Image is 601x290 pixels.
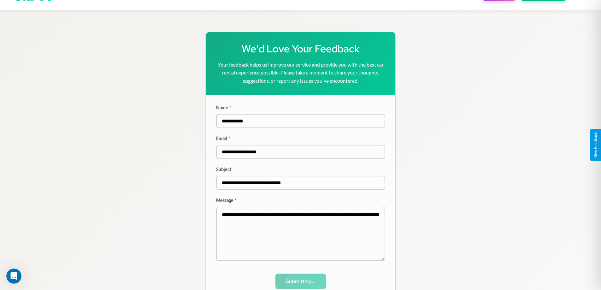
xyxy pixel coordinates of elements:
[216,167,385,172] label: Subject
[216,198,385,203] label: Message
[216,61,385,85] p: Your feedback helps us improve our service and provide you with the best car rental experience po...
[593,132,598,158] div: Give Feedback
[275,274,326,289] button: Submitting...
[216,42,385,56] h1: We'd Love Your Feedback
[6,269,21,284] iframe: Intercom live chat
[216,136,385,141] label: Email
[216,105,385,110] label: Name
